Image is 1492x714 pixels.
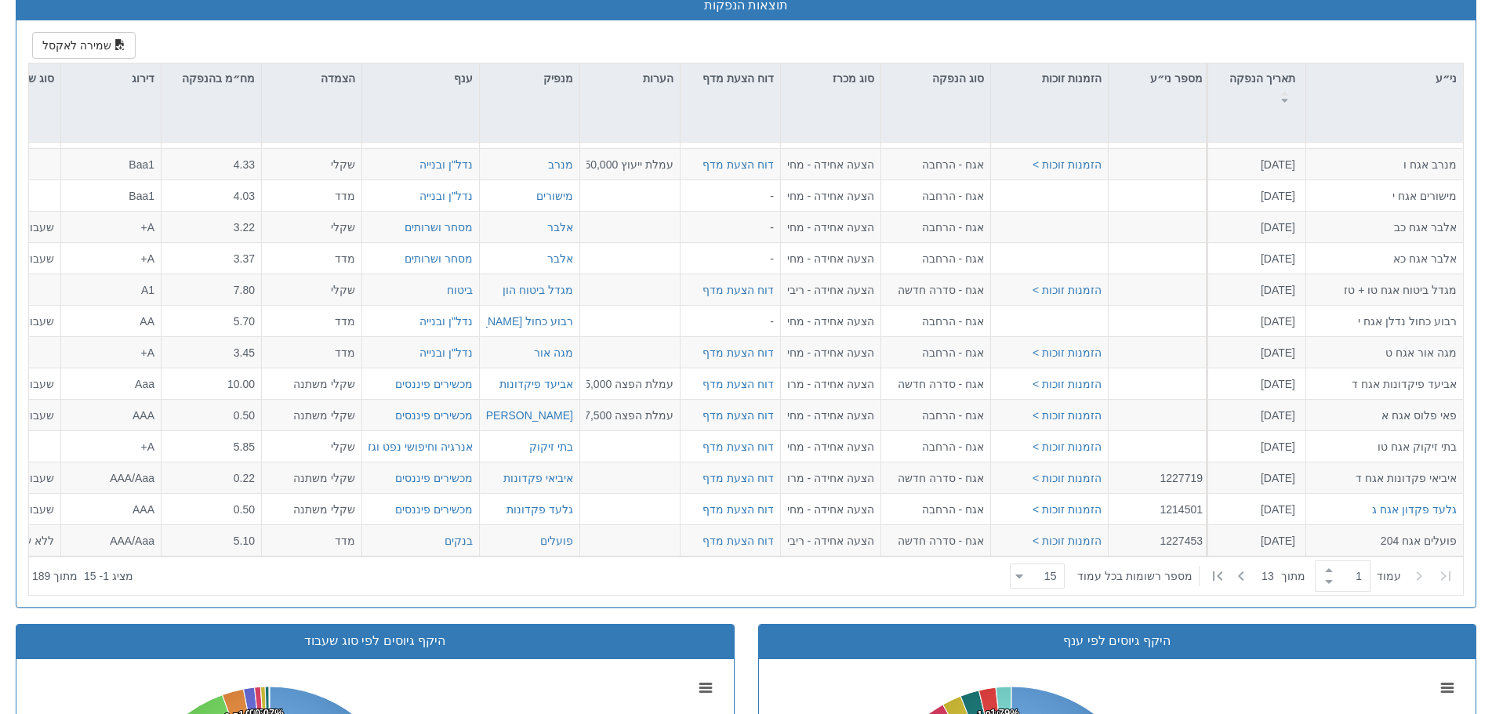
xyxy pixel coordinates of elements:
[702,440,774,453] a: דוח הצעת מדף
[1213,251,1295,266] div: [DATE]
[1213,439,1295,455] div: [DATE]
[168,408,255,423] div: 0.50
[419,157,473,172] button: נדל"ן ובנייה
[268,314,355,329] div: מדד
[405,219,473,235] div: מסחר ושרותים
[888,282,984,298] div: אגח - סדרה חדשה
[787,251,874,266] div: הצעה אחידה - מחיר
[1312,251,1457,266] div: אלבר אגח כא
[168,470,255,486] div: 0.22
[262,63,361,93] div: הצמדה
[1044,568,1063,584] div: 15
[503,282,573,298] button: מגדל ביטוח הון
[702,472,774,484] a: דוח הצעת מדף
[506,502,573,517] button: גלעד פקדונות
[787,439,874,455] div: הצעה אחידה - מחיר
[395,502,473,517] button: מכשירים פיננסים
[268,157,355,172] div: שקלי
[1033,282,1102,298] button: הזמנות זוכות >
[162,63,261,111] div: מח״מ בהנפקה
[67,408,154,423] div: AAA
[1261,568,1281,584] span: 13
[67,188,154,204] div: Baa1
[268,376,355,392] div: שקלי משתנה
[1004,559,1460,593] div: ‏ מתוך
[419,314,473,329] button: נדל"ן ובנייה
[168,345,255,361] div: 3.45
[991,63,1108,93] div: הזמנות זוכות
[1312,345,1457,361] div: מגה אור אגח ט
[1312,408,1457,423] div: פאי פלוס אגח א
[1312,188,1457,204] div: מישורים אגח י
[881,63,990,93] div: סוג הנפקה
[888,345,984,361] div: אגח - הרחבה
[1033,533,1102,549] button: הזמנות זוכות >
[168,533,255,549] div: 5.10
[480,63,579,93] div: מנפיק
[702,284,774,296] a: דוח הצעת מדף
[702,378,774,390] a: דוח הצעת מדף
[586,157,673,172] div: עמלת ייעוץ 150,000 ₪
[67,282,154,298] div: A1
[534,345,573,361] div: מגה אור
[702,158,774,171] a: דוח הצעת מדף
[787,282,874,298] div: הצעה אחידה - ריבית
[1213,219,1295,235] div: [DATE]
[61,63,161,93] div: דירוג
[787,345,874,361] div: הצעה אחידה - מחיר
[1213,345,1295,361] div: [DATE]
[268,219,355,235] div: שקלי
[888,533,984,549] div: אגח - סדרה חדשה
[483,408,573,423] button: [PERSON_NAME]
[268,533,355,549] div: מדד
[888,408,984,423] div: אגח - הרחבה
[1115,502,1203,517] div: 1214501
[419,345,473,361] button: נדל"ן ובנייה
[536,188,573,204] button: מישורים
[888,251,984,266] div: אגח - הרחבה
[548,157,573,172] button: מנרב
[67,533,154,549] div: AAA/Aaa
[168,157,255,172] div: 4.33
[445,533,473,549] div: בנקים
[268,282,355,298] div: שקלי
[540,533,573,549] button: פועלים
[67,470,154,486] div: AAA/Aaa
[1372,502,1457,517] button: גלעד פקדון אגח ג
[1213,376,1295,392] div: [DATE]
[787,157,874,172] div: הצעה אחידה - מחיר
[770,221,774,234] span: -
[1213,470,1295,486] div: [DATE]
[499,376,573,392] button: אביעד פיקדונות
[395,408,473,423] div: מכשירים פיננסים
[168,502,255,517] div: 0.50
[580,63,680,93] div: הערות
[1033,439,1102,455] button: הזמנות זוכות >
[547,251,573,266] button: אלבר
[168,251,255,266] div: 3.37
[787,502,874,517] div: הצעה אחידה - מחיר
[1213,533,1295,549] div: [DATE]
[702,346,774,359] a: דוח הצעת מדף
[405,251,473,266] button: מסחר ושרותים
[168,314,255,329] div: 5.70
[425,314,573,329] button: רבוע כחול [PERSON_NAME]''ן
[67,439,154,455] div: A+
[529,439,573,455] button: בתי זיקוק
[447,282,473,298] button: ביטוח
[1213,157,1295,172] div: [DATE]
[586,408,673,423] div: עמלת הפצה 87,500 ₪
[702,535,774,547] a: דוח הצעת מדף
[395,376,473,392] div: מכשירים פיננסים
[1033,157,1102,172] button: הזמנות זוכות >
[67,314,154,329] div: AA
[787,533,874,549] div: הצעה אחידה - ריבית
[503,470,573,486] button: איביאי פקדונות
[67,502,154,517] div: AAA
